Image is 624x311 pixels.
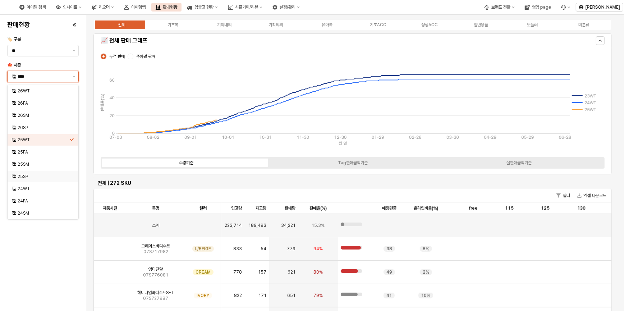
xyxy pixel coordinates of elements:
[15,3,50,12] div: 아이템 검색
[7,37,21,42] span: 🏷️ 구분
[506,160,532,165] div: 실판매금액기준
[70,45,78,56] button: 제안 사항 표시
[322,22,332,27] div: 유아복
[287,246,295,252] span: 779
[152,205,159,211] span: 품명
[469,205,478,211] span: free
[63,5,77,10] div: 인사이트
[557,3,575,12] div: Menu item 6
[280,5,295,10] div: 설정/관리
[131,5,146,10] div: 아이템맵
[225,223,242,228] span: 223,714
[163,5,177,10] div: 판매현황
[18,125,70,131] div: 26SP
[18,186,70,192] div: 24WT
[194,5,214,10] div: 입출고 현황
[404,22,455,28] label: 정상ACC
[520,3,555,12] div: 영업 page
[199,205,207,211] span: 컬러
[541,205,550,211] span: 125
[96,22,147,28] label: 전체
[18,113,70,118] div: 26SM
[195,246,211,252] span: L/BEIGE
[70,71,78,82] button: 제안 사항 표시
[27,5,46,10] div: 아이템 검색
[103,205,117,211] span: 제품사진
[554,191,573,200] button: 필터
[370,22,386,27] div: 기초ACC
[217,22,231,27] div: 기획내의
[197,293,209,298] span: IVORY
[235,5,258,10] div: 시즌기획/리뷰
[423,246,429,252] span: 8%
[51,3,86,12] div: 인사이트
[7,63,21,68] span: 🍁 시즌
[196,269,211,275] span: CREAM
[258,293,266,298] span: 171
[248,223,266,228] span: 189,493
[421,293,430,298] span: 10%
[423,269,429,275] span: 2%
[18,88,70,94] div: 26WT
[586,4,620,10] p: [PERSON_NAME]
[224,3,267,12] div: 시즌기획/리뷰
[179,160,193,165] div: 수량기준
[281,223,295,228] span: 34,221
[234,293,242,298] span: 822
[491,5,510,10] div: 브랜드 전환
[136,54,155,59] span: 주차별 판매
[505,205,514,211] span: 115
[256,205,266,211] span: 재고량
[231,205,242,211] span: 입고량
[578,22,589,27] div: 미분류
[148,266,163,272] span: 엠마단말
[18,174,70,179] div: 25SP
[558,22,609,28] label: 미분류
[168,22,178,27] div: 기초복
[258,269,266,275] span: 157
[137,290,174,296] span: 헤니나염바디수트SET
[480,3,519,12] div: 브랜드 전환
[233,269,242,275] span: 778
[577,205,586,211] span: 130
[101,37,477,44] h5: 📈 전체 판매 그래프
[386,246,392,252] span: 38
[118,22,125,27] div: 전체
[143,272,168,278] span: 07S776081
[99,5,110,10] div: 리오더
[269,22,283,27] div: 기획외의
[18,198,70,204] div: 24FA
[120,3,150,12] div: 아이템맵
[183,3,222,12] div: 입출고 현황
[233,246,242,252] span: 833
[386,269,392,275] span: 49
[151,3,182,12] div: 판매현황
[18,137,70,143] div: 25WT
[506,22,558,28] label: 토들러
[386,293,392,298] span: 41
[18,161,70,167] div: 25SM
[414,205,438,211] span: 온라인비율(%)
[313,246,323,252] span: 94%
[199,22,250,28] label: 기획내의
[421,22,438,27] div: 정상ACC
[98,180,607,186] h6: 전체 | 272 SKU
[250,22,301,28] label: 기획외의
[103,160,270,166] label: 수량기준
[527,22,538,27] div: 토들러
[270,160,436,166] label: Tag판매금액기준
[18,210,70,216] div: 24SM
[143,249,168,255] span: 07S717982
[382,205,396,211] span: 매장편중
[312,223,325,228] span: 15.3%
[261,246,266,252] span: 54
[288,269,295,275] span: 621
[143,296,168,301] span: 07S727987
[86,15,624,311] main: App Frame
[309,205,327,211] span: 판매율(%)
[596,36,605,45] button: Hide
[87,3,118,12] div: 리오더
[152,223,159,228] span: 소계
[313,293,323,298] span: 79%
[287,293,295,298] span: 651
